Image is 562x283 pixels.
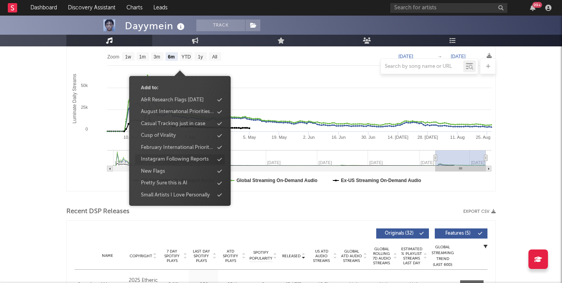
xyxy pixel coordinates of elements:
text: [DATE] [451,54,466,59]
button: Originals(32) [376,228,429,239]
text: 30. Jun [361,135,375,140]
input: Search for artists [390,3,507,13]
span: US ATD Audio Streams [311,249,332,263]
text: 6m [168,54,174,60]
text: 3m [154,54,160,60]
span: Spotify Popularity [249,250,272,262]
span: Copyright [130,254,152,258]
text: 25k [81,105,88,110]
span: ATD Spotify Plays [220,249,241,263]
div: A&R Research Flags [DATE] [141,96,204,104]
div: Small Artists I Love Personally [141,191,210,199]
text: 2. Jun [303,135,315,140]
text: 19. May [272,135,287,140]
div: Casual Tracking just in case [141,120,205,128]
span: Recent DSP Releases [66,207,130,216]
text: Luminate Daily Streams [72,74,77,123]
button: 99+ [530,5,535,11]
text: Global Streaming On-Demand Audio [237,178,318,183]
text: 1y [198,54,203,60]
span: 7 Day Spotify Plays [162,249,182,263]
button: Export CSV [463,209,496,214]
span: Estimated % Playlist Streams Last Day [401,247,422,265]
button: Features(5) [435,228,487,239]
span: Global ATD Audio Streams [341,249,362,263]
div: Name [90,253,125,259]
text: Ex-US Streaming On-Demand Audio [341,178,421,183]
span: Features ( 5 ) [440,231,476,236]
div: Instagram Following Reports [141,156,209,163]
div: Cusp of Virality [141,132,176,140]
text: 14. [DATE] [388,135,408,140]
div: August Internatonal Priorities Folder [141,108,214,116]
span: Released [282,254,301,258]
div: Add to: [141,84,158,92]
text: 1w [125,54,132,60]
span: Global Rolling 7D Audio Streams [371,247,392,265]
text: 5. May [243,135,256,140]
div: Pretty Sure this is AI [141,179,187,187]
text: Zoom [107,54,119,60]
span: Originals ( 32 ) [381,231,417,236]
text: 1m [139,54,146,60]
text: 0 [85,127,88,131]
text: 28. [DATE] [417,135,438,140]
span: Last Day Spotify Plays [191,249,212,263]
div: February International Priorities [141,144,214,152]
svg: Luminate Daily Consumption [67,35,495,191]
text: YTD [181,54,191,60]
text: 25. Aug [476,135,490,140]
text: 11. Aug [450,135,464,140]
div: Dayymein [125,19,187,32]
text: → [438,54,442,59]
div: Tracked Artists [141,72,176,80]
div: New Flags [141,168,165,175]
text: All [212,54,217,60]
text: 16. Jun [332,135,346,140]
div: 99 + [532,2,542,8]
input: Search by song name or URL [381,64,463,70]
text: [DATE] [398,54,413,59]
div: Global Streaming Trend (Last 60D) [431,244,454,268]
button: Track [196,19,245,31]
text: 50k [81,83,88,88]
text: 10. Mar [123,135,138,140]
